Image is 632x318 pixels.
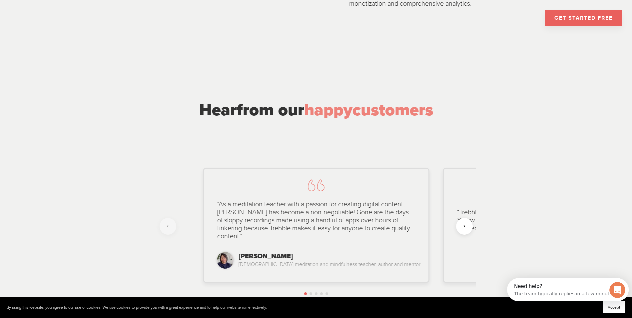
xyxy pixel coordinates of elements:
div: Open Intercom Messenger [3,3,129,21]
button: Accept [603,301,625,313]
span: customers [352,100,433,120]
div: [DEMOGRAPHIC_DATA] meditation and mindfulness teacher, author and mentor [239,260,420,268]
div: The team typically replies in a few minutes. [7,11,109,18]
p: By using this website, you agree to our use of cookies. We use cookies to provide you with a grea... [7,305,267,310]
div: Need help? [7,6,109,11]
div: from our [156,98,476,122]
span: happy [304,100,433,120]
iframe: Intercom live chat [609,282,625,298]
a: GET STARTED FREE [545,10,622,26]
div: [PERSON_NAME] [239,252,420,260]
img: https%3A%2F%2Fweb.trebble.fm%2Flanding_page_assets%2Fdawn.jpeg [217,252,234,269]
iframe: Intercom live chat discovery launcher [507,278,629,301]
div: "As a meditation teacher with a passion for creating digital content, [PERSON_NAME] has become a ... [211,194,422,247]
span: Accept [608,305,620,310]
span: Hear [199,100,237,120]
img: left-quote.svg [308,177,324,194]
